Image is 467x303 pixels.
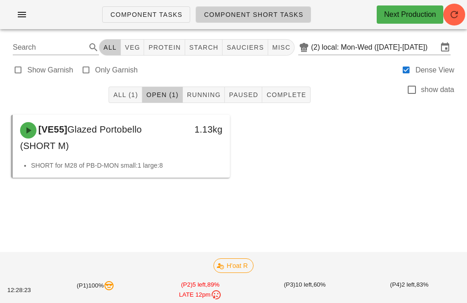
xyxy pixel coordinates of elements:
[262,87,310,103] button: Complete
[266,91,306,98] span: Complete
[225,87,262,103] button: Paused
[311,43,322,52] div: (2)
[421,85,454,94] label: show data
[272,44,291,51] span: misc
[196,6,311,23] a: Component Short Tasks
[226,44,264,51] span: sauciers
[103,44,117,51] span: All
[183,87,225,103] button: Running
[187,91,221,98] span: Running
[113,91,138,98] span: All (1)
[20,124,142,151] span: Glazed Portobello (SHORT M)
[36,124,67,134] span: [VE55]
[223,39,268,56] button: sauciers
[99,39,121,56] button: All
[144,39,185,56] button: protein
[185,39,223,56] button: starch
[268,39,295,56] button: misc
[415,66,454,75] label: Dense View
[109,87,142,103] button: All (1)
[121,39,145,56] button: veg
[110,11,182,18] span: Component Tasks
[146,91,179,98] span: Open (1)
[148,44,181,51] span: protein
[95,66,138,75] label: Only Garnish
[203,11,303,18] span: Component Short Tasks
[180,122,223,137] div: 1.13kg
[102,6,190,23] a: Component Tasks
[189,44,218,51] span: starch
[142,87,183,103] button: Open (1)
[125,44,140,51] span: veg
[27,66,73,75] label: Show Garnish
[228,91,258,98] span: Paused
[384,9,436,20] div: Next Production
[31,160,223,170] li: SHORT for M28 of PB-D-MON small:1 large:8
